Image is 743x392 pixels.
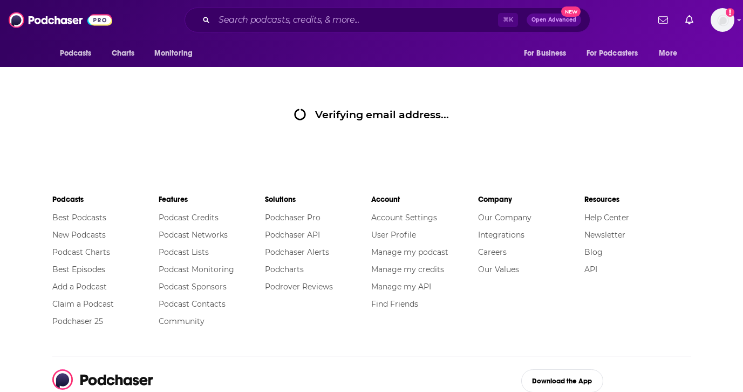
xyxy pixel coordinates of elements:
a: Charts [105,43,141,64]
a: Podcast Contacts [159,299,226,309]
button: open menu [651,43,691,64]
a: API [584,265,597,274]
button: open menu [147,43,207,64]
a: Our Company [478,213,531,222]
a: Podcast Networks [159,230,228,240]
a: Careers [478,247,507,257]
a: Podchaser API [265,230,320,240]
span: Charts [112,46,135,61]
button: Show profile menu [711,8,734,32]
a: Manage my credits [371,265,444,274]
span: For Podcasters [587,46,638,61]
a: Best Podcasts [52,213,106,222]
li: Solutions [265,190,371,209]
img: Podchaser - Follow, Share and Rate Podcasts [9,10,112,30]
a: New Podcasts [52,230,106,240]
button: open menu [580,43,654,64]
a: Podcast Charts [52,247,110,257]
span: For Business [524,46,567,61]
button: open menu [516,43,580,64]
a: Find Friends [371,299,418,309]
span: ⌘ K [498,13,518,27]
span: More [659,46,677,61]
a: Community [159,316,205,326]
img: Podchaser - Follow, Share and Rate Podcasts [52,369,154,390]
li: Company [478,190,584,209]
a: Add a Podcast [52,282,107,292]
li: Account [371,190,478,209]
a: Podchaser 25 [52,316,103,326]
span: Podcasts [60,46,92,61]
a: User Profile [371,230,416,240]
li: Features [159,190,265,209]
a: Podchaser Pro [265,213,321,222]
button: Open AdvancedNew [527,13,581,26]
a: Blog [584,247,603,257]
a: Show notifications dropdown [681,11,698,29]
a: Newsletter [584,230,625,240]
span: Monitoring [154,46,193,61]
a: Manage my podcast [371,247,448,257]
a: Account Settings [371,213,437,222]
a: Claim a Podcast [52,299,114,309]
img: User Profile [711,8,734,32]
li: Resources [584,190,691,209]
input: Search podcasts, credits, & more... [214,11,498,29]
li: Podcasts [52,190,159,209]
a: Podcast Lists [159,247,209,257]
svg: Add a profile image [726,8,734,17]
a: Podcast Sponsors [159,282,227,292]
a: Manage my API [371,282,431,292]
div: Verifying email address... [294,108,448,121]
a: Integrations [478,230,524,240]
button: open menu [52,43,106,64]
span: New [561,6,581,17]
div: Search podcasts, credits, & more... [185,8,590,32]
span: Logged in as elliesachs09 [711,8,734,32]
span: Open Advanced [531,17,576,23]
a: Show notifications dropdown [654,11,672,29]
a: Podrover Reviews [265,282,333,292]
a: Best Episodes [52,265,105,274]
a: Our Values [478,265,519,274]
a: Help Center [584,213,629,222]
a: Podchaser Alerts [265,247,329,257]
a: Podcast Monitoring [159,265,234,274]
a: Podcast Credits [159,213,219,222]
a: Podcharts [265,265,304,274]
